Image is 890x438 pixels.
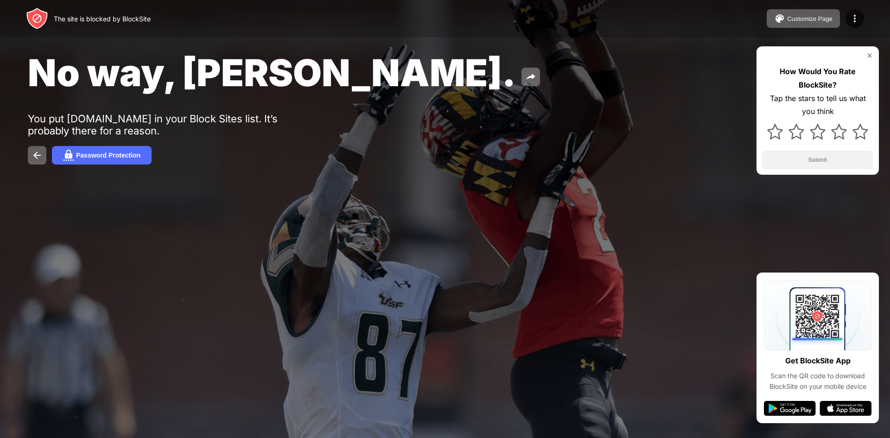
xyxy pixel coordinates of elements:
[28,50,516,95] span: No way, [PERSON_NAME].
[32,150,43,161] img: back.svg
[831,124,847,140] img: star.svg
[762,92,873,119] div: Tap the stars to tell us what you think
[774,13,785,24] img: pallet.svg
[787,15,833,22] div: Customize Page
[767,9,840,28] button: Customize Page
[810,124,826,140] img: star.svg
[26,7,48,30] img: header-logo.svg
[788,124,804,140] img: star.svg
[63,150,74,161] img: password.svg
[764,401,816,416] img: google-play.svg
[767,124,783,140] img: star.svg
[852,124,868,140] img: star.svg
[764,371,871,392] div: Scan the QR code to download BlockSite on your mobile device
[76,152,140,159] div: Password Protection
[762,151,873,169] button: Submit
[52,146,152,165] button: Password Protection
[785,354,851,368] div: Get BlockSite App
[762,65,873,92] div: How Would You Rate BlockSite?
[764,280,871,350] img: qrcode.svg
[849,13,860,24] img: menu-icon.svg
[54,15,151,23] div: The site is blocked by BlockSite
[820,401,871,416] img: app-store.svg
[525,71,536,83] img: share.svg
[866,52,873,59] img: rate-us-close.svg
[28,113,314,137] div: You put [DOMAIN_NAME] in your Block Sites list. It’s probably there for a reason.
